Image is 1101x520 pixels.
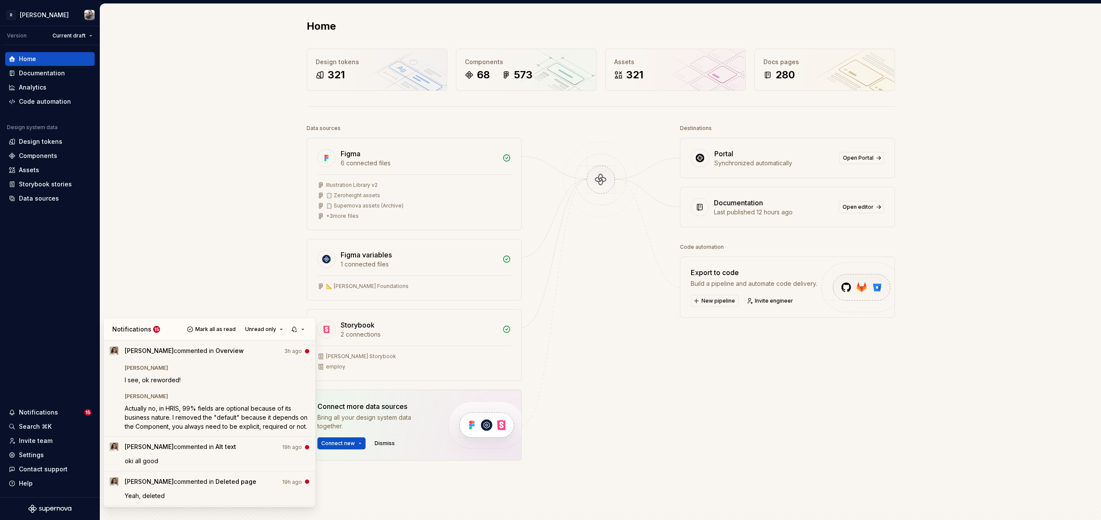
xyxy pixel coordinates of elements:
[125,405,309,430] span: Actually no, in HRIS, 99% fields are optional because of its business nature. I removed the "defa...
[245,326,276,333] span: Unread only
[282,478,302,486] time: 9/15/2025, 5:07 PM
[153,326,160,333] span: 15
[125,376,181,384] span: I see, ok reworded!
[215,347,244,354] span: Overview
[110,443,118,451] img: Sandrina pereira
[112,325,151,334] p: Notifications
[110,347,118,355] img: Sandrina pereira
[125,365,168,371] span: [PERSON_NAME]
[215,443,236,450] span: Alt text
[125,492,165,499] span: Yeah, deleted
[282,443,302,452] time: 9/15/2025, 6:04 PM
[195,326,236,333] span: Mark all as read
[215,478,256,485] span: Deleted page
[125,443,174,450] span: [PERSON_NAME]
[185,323,240,335] button: Mark all as read
[110,477,118,486] img: Sandrina pereira
[125,347,244,358] span: commented in
[284,347,302,356] time: 9/16/2025, 10:00 AM
[125,393,168,400] span: [PERSON_NAME]
[241,323,287,335] button: Unread only
[125,478,174,485] span: [PERSON_NAME]
[125,477,256,489] span: commented in
[125,457,158,464] span: oki all good
[125,347,174,354] span: [PERSON_NAME]
[125,443,236,454] span: commented in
